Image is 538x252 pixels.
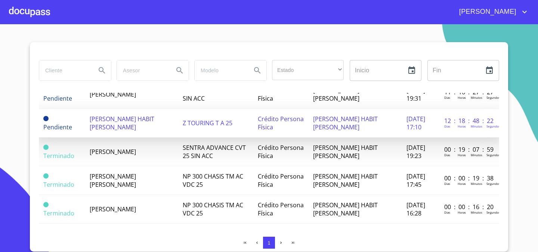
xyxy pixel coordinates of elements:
[444,124,450,128] p: Dias
[268,240,270,246] span: 1
[406,201,425,217] span: [DATE] 16:28
[458,210,466,214] p: Horas
[486,95,500,100] p: Segundos
[444,174,495,182] p: 00 : 00 : 19 : 38
[93,62,111,79] button: Search
[90,115,154,131] span: [PERSON_NAME] HABIT [PERSON_NAME]
[458,153,466,157] p: Horas
[258,172,304,189] span: Crédito Persona Física
[183,172,243,189] span: NP 300 CHASIS TM AC VDC 25
[248,62,266,79] button: Search
[471,153,482,157] p: Minutos
[263,237,275,249] button: 1
[406,86,425,103] span: [DATE] 19:31
[90,205,136,213] span: [PERSON_NAME]
[183,86,240,103] span: MARCH SENSE TA 25 SIN ACC
[313,86,378,103] span: [PERSON_NAME] HABIT [PERSON_NAME]
[444,95,450,100] p: Dias
[43,123,72,131] span: Pendiente
[471,95,482,100] p: Minutos
[486,124,500,128] p: Segundos
[486,153,500,157] p: Segundos
[90,172,136,189] span: [PERSON_NAME] [PERSON_NAME]
[43,94,72,103] span: Pendiente
[444,203,495,211] p: 00 : 00 : 16 : 20
[444,210,450,214] p: Dias
[406,144,425,160] span: [DATE] 19:23
[458,95,466,100] p: Horas
[117,60,168,81] input: search
[43,116,49,121] span: Pendiente
[258,201,304,217] span: Crédito Persona Física
[272,60,344,80] div: ​
[258,86,304,103] span: Crédito Persona Física
[313,144,378,160] span: [PERSON_NAME] HABIT [PERSON_NAME]
[471,210,482,214] p: Minutos
[43,209,74,217] span: Terminado
[313,201,378,217] span: [PERSON_NAME] HABIT [PERSON_NAME]
[313,172,378,189] span: [PERSON_NAME] HABIT [PERSON_NAME]
[486,182,500,186] p: Segundos
[444,182,450,186] p: Dias
[43,202,49,207] span: Terminado
[171,62,189,79] button: Search
[43,152,74,160] span: Terminado
[43,145,49,150] span: Terminado
[43,180,74,189] span: Terminado
[458,124,466,128] p: Horas
[183,201,243,217] span: NP 300 CHASIS TM AC VDC 25
[454,6,529,18] button: account of current user
[90,148,136,156] span: [PERSON_NAME]
[258,230,304,246] span: Crédito Persona Física
[444,117,495,125] p: 12 : 18 : 48 : 22
[486,210,500,214] p: Segundos
[471,182,482,186] p: Minutos
[39,60,90,81] input: search
[313,230,378,246] span: [PERSON_NAME] HABIT [PERSON_NAME]
[258,144,304,160] span: Crédito Persona Física
[195,60,245,81] input: search
[183,144,246,160] span: SENTRA ADVANCE CVT 25 SIN ACC
[43,173,49,179] span: Terminado
[458,182,466,186] p: Horas
[444,153,450,157] p: Dias
[90,230,154,246] span: [PERSON_NAME] HABIT [PERSON_NAME]
[258,115,304,131] span: Crédito Persona Física
[471,124,482,128] p: Minutos
[183,119,232,127] span: Z TOURING T A 25
[406,115,425,131] span: [DATE] 17:10
[406,230,425,246] span: [DATE] 17:11
[454,6,520,18] span: [PERSON_NAME]
[444,145,495,154] p: 00 : 19 : 07 : 59
[90,90,136,98] span: [PERSON_NAME]
[313,115,378,131] span: [PERSON_NAME] HABIT [PERSON_NAME]
[406,172,425,189] span: [DATE] 17:45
